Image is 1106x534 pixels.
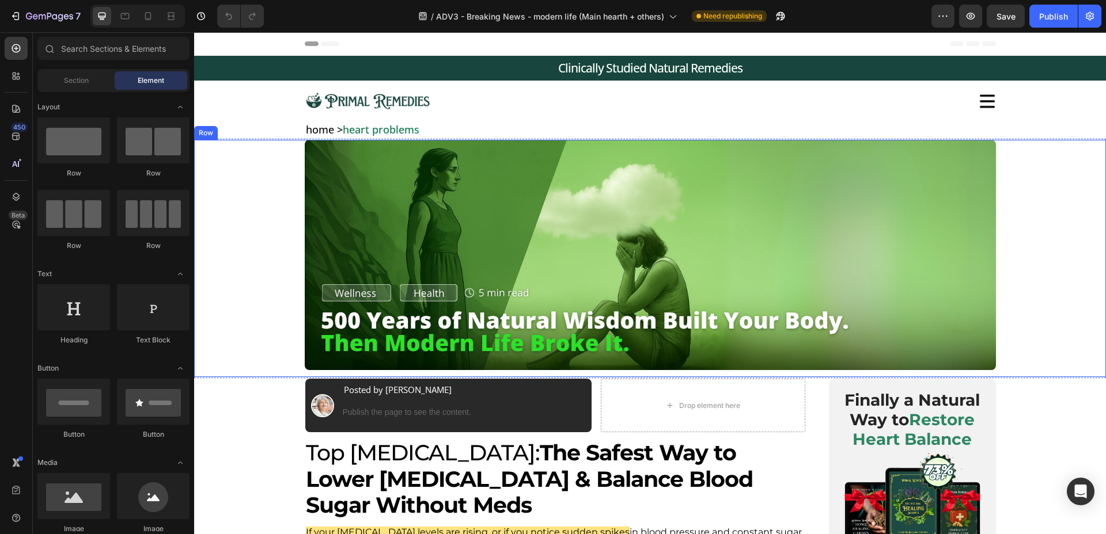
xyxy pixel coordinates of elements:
[171,453,190,472] span: Toggle open
[37,241,110,251] div: Row
[138,75,164,86] span: Element
[149,374,277,386] p: Publish the page to see the content.
[112,91,801,104] p: home >
[1067,478,1094,505] div: Open Intercom Messenger
[117,335,190,345] div: Text Block
[485,369,546,378] div: Drop element here
[1039,10,1068,22] div: Publish
[171,98,190,116] span: Toggle open
[37,269,52,279] span: Text
[658,377,781,417] span: Restore Heart Balance
[1029,5,1078,28] button: Publish
[37,524,110,534] div: Image
[643,421,793,522] img: gempages_582387678624875121-1922578c-bf95-4c15-b877-06634f8839ee.webp
[111,54,237,84] img: gempages_582387678624875121-da6324ce-a38b-468d-a7f5-e311dd9766bc.webp
[37,363,59,373] span: Button
[111,406,612,487] h1: Top [MEDICAL_DATA]:
[111,108,802,338] img: gempages_582387678624875121-137336a5-76d6-4deb-b3af-7699d8b0e7a0.webp
[75,9,81,23] p: 7
[194,32,1106,534] iframe: Design area
[37,335,110,345] div: Heading
[703,11,762,21] span: Need republishing
[117,429,190,440] div: Button
[431,10,434,22] span: /
[217,5,264,28] div: Undo/Redo
[37,37,190,60] input: Search Sections & Elements
[117,168,190,178] div: Row
[117,524,190,534] div: Image
[112,407,559,486] strong: The Safest Way to Lower [MEDICAL_DATA] & Balance Blood Sugar Without Meds
[117,241,190,251] div: Row
[9,211,28,220] div: Beta
[171,359,190,377] span: Toggle open
[5,5,86,28] button: 7
[997,12,1016,21] span: Save
[643,357,793,418] h2: Finally a Natural Way to
[37,429,110,440] div: Button
[2,96,21,106] div: Row
[112,494,611,518] p: in blood pressure and constant sugar cravings that leave you exhausted, read this short article n...
[117,362,140,385] img: gempages_582387678624875121-dac8435f-34f6-4070-8aec-3c0613690563.png
[64,75,89,86] span: Section
[37,168,110,178] div: Row
[37,457,58,468] span: Media
[987,5,1025,28] button: Save
[171,265,190,283] span: Toggle open
[149,90,225,104] span: heart problems
[436,10,664,22] span: ADV3 - Breaking News - modern life (Main hearth + others)
[37,102,60,112] span: Layout
[785,60,802,78] img: gempages_582387678624875121-10bd97a8-aa5f-4844-8b6f-ab5712734da0.webp
[11,123,28,132] div: 450
[150,352,276,364] p: Posted by [PERSON_NAME]
[112,494,435,505] span: If your [MEDICAL_DATA] levels are rising, or if you notice sudden spikes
